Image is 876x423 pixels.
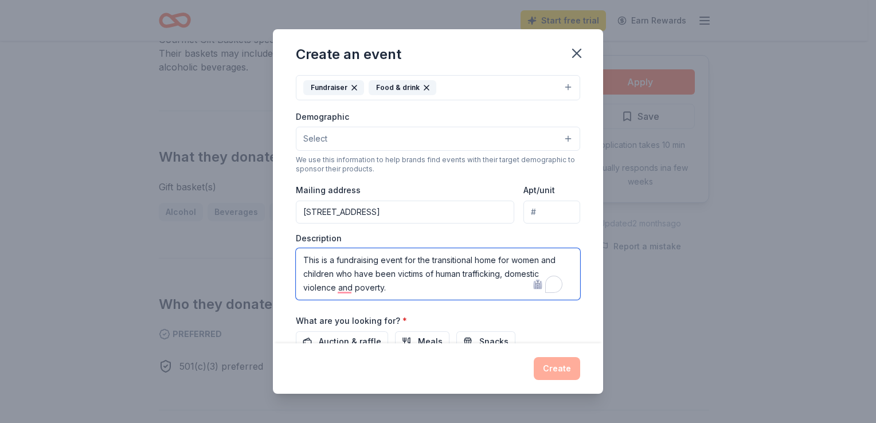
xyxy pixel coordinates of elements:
[369,80,436,95] div: Food & drink
[296,111,349,123] label: Demographic
[418,335,443,348] span: Meals
[523,201,580,224] input: #
[296,185,361,196] label: Mailing address
[523,185,555,196] label: Apt/unit
[296,315,407,327] label: What are you looking for?
[296,248,580,300] textarea: To enrich screen reader interactions, please activate Accessibility in Grammarly extension settings
[296,155,580,174] div: We use this information to help brands find events with their target demographic to sponsor their...
[296,331,388,352] button: Auction & raffle
[303,132,327,146] span: Select
[456,331,515,352] button: Snacks
[296,75,580,100] button: FundraiserFood & drink
[296,127,580,151] button: Select
[479,335,509,348] span: Snacks
[303,80,364,95] div: Fundraiser
[395,331,449,352] button: Meals
[296,233,342,244] label: Description
[296,201,514,224] input: Enter a US address
[319,335,381,348] span: Auction & raffle
[296,45,401,64] div: Create an event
